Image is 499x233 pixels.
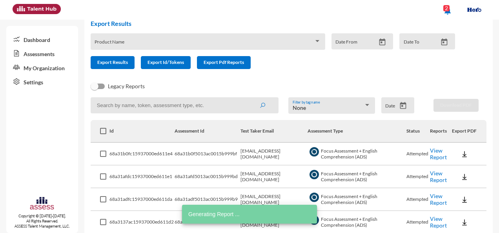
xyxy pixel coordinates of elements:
[240,188,308,211] td: [EMAIL_ADDRESS][DOMAIN_NAME]
[6,75,78,89] a: Settings
[109,143,175,166] td: 68a31b0fc15937000ed611e4
[433,99,479,112] button: Download PDF
[406,143,430,166] td: Attempted
[430,193,447,206] a: View Report
[6,213,78,229] p: Copyright © [DATE]-[DATE]. All Rights Reserved. ASSESS Talent Management, LLC.
[91,20,461,27] h2: Export Results
[109,188,175,211] td: 68a31adfc15937000ed611da
[406,188,430,211] td: Attempted
[443,6,452,15] mat-icon: notifications
[443,5,450,11] div: 2
[375,38,389,46] button: Open calendar
[240,143,308,166] td: [EMAIL_ADDRESS][DOMAIN_NAME]
[29,196,55,212] img: assesscompany-logo.png
[406,166,430,188] td: Attempted
[148,59,184,65] span: Export Id/Tokens
[308,188,406,211] td: Focus Assessment + English Comprehension (ADS)
[240,166,308,188] td: [EMAIL_ADDRESS][DOMAIN_NAME]
[188,210,240,218] span: Generating Report ...
[108,82,145,91] span: Legacy Reports
[6,60,78,75] a: My Organization
[240,120,308,143] th: Test Taker Email
[396,102,410,110] button: Open calendar
[430,147,447,160] a: View Report
[430,120,452,143] th: Reports
[430,215,447,229] a: View Report
[197,56,251,69] button: Export Pdf Reports
[141,56,191,69] button: Export Id/Tokens
[175,188,240,211] td: 68a31adf5013ac0015b999b9
[97,59,128,65] span: Export Results
[308,166,406,188] td: Focus Assessment + English Comprehension (ADS)
[175,143,240,166] td: 68a31b0f5013ac0015b999bf
[308,143,406,166] td: Focus Assessment + English Comprehension (ADS)
[109,166,175,188] td: 68a31afdc15937000ed611e1
[6,46,78,60] a: Assessments
[440,102,472,108] span: Download PDF
[6,32,78,46] a: Dashboard
[452,120,486,143] th: Export PDF
[293,104,306,111] span: None
[91,56,135,69] button: Export Results
[406,120,430,143] th: Status
[437,38,451,46] button: Open calendar
[204,59,244,65] span: Export Pdf Reports
[430,170,447,183] a: View Report
[175,120,240,143] th: Assessment Id
[175,166,240,188] td: 68a31afd5013ac0015b999bd
[109,120,175,143] th: Id
[91,97,279,113] input: Search by name, token, assessment type, etc.
[308,120,406,143] th: Assessment Type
